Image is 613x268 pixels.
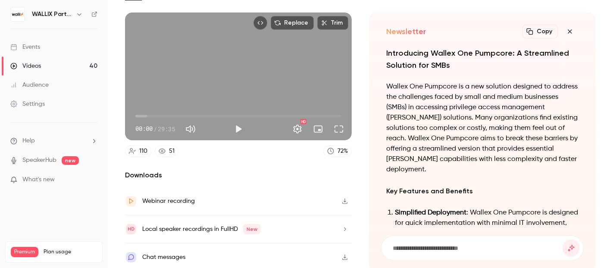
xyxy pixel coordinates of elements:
h2: Introducing Wallex One Pumpcore: A Streamlined Solution for SMBs [386,47,579,71]
span: Plan usage [44,249,97,255]
span: What's new [22,175,55,184]
div: 72 % [338,147,348,156]
div: 51 [169,147,175,156]
li: help-dropdown-opener [10,136,97,145]
img: WALLIX Partners Channel [11,7,25,21]
h6: WALLIX Partners Channel [32,10,72,19]
span: Help [22,136,35,145]
div: Audience [10,81,49,89]
span: New [243,224,261,234]
button: Full screen [330,120,347,138]
strong: Simplified Deployment [395,209,466,216]
button: Play [230,120,247,138]
div: Local speaker recordings in FullHD [142,224,261,234]
a: 72% [323,145,352,157]
div: Chat messages [142,252,185,262]
button: Embed video [253,16,267,30]
h2: Downloads [125,170,352,180]
span: 29:35 [158,124,175,133]
span: new [62,156,79,165]
div: 110 [139,147,147,156]
button: Turn on miniplayer [310,120,327,138]
p: Wallex One Pumpcore is a new solution designed to address the challenges faced by small and mediu... [386,82,579,175]
span: / [153,124,157,133]
p: : Wallex One Pumpcore is designed for quick implementation with minimal IT involvement, allowing ... [395,208,579,259]
h2: Newsletter [386,26,426,37]
span: 00:00 [135,124,153,133]
div: HD [300,119,306,124]
div: 00:00 [135,124,175,133]
div: Videos [10,62,41,70]
a: SpeakerHub [22,156,56,165]
iframe: Noticeable Trigger [87,176,97,184]
div: Webinar recording [142,196,195,206]
button: Copy [522,25,558,38]
div: Events [10,43,40,51]
span: Premium [11,247,38,257]
h3: Key Features and Benefits [386,185,579,197]
a: 51 [155,145,178,157]
a: 110 [125,145,151,157]
button: Mute [182,120,199,138]
button: Replace [271,16,314,30]
button: Settings [289,120,306,138]
div: Settings [10,100,45,108]
button: Trim [317,16,348,30]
